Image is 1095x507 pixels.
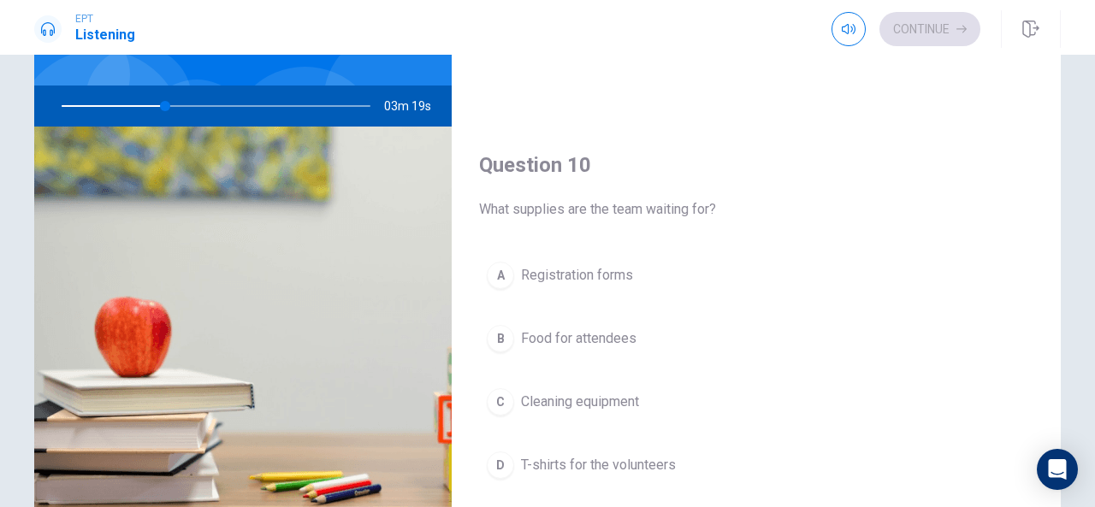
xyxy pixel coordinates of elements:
[487,325,514,352] div: B
[75,13,135,25] span: EPT
[479,254,1033,297] button: ARegistration forms
[521,265,633,286] span: Registration forms
[384,85,445,127] span: 03m 19s
[487,451,514,479] div: D
[479,199,1033,220] span: What supplies are the team waiting for?
[479,380,1033,423] button: CCleaning equipment
[487,388,514,416] div: C
[1037,449,1078,490] div: Open Intercom Messenger
[521,392,639,412] span: Cleaning equipment
[479,151,1033,179] h4: Question 10
[479,444,1033,486] button: DT-shirts for the volunteers
[521,328,636,349] span: Food for attendees
[521,455,676,475] span: T-shirts for the volunteers
[479,317,1033,360] button: BFood for attendees
[75,25,135,45] h1: Listening
[487,262,514,289] div: A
